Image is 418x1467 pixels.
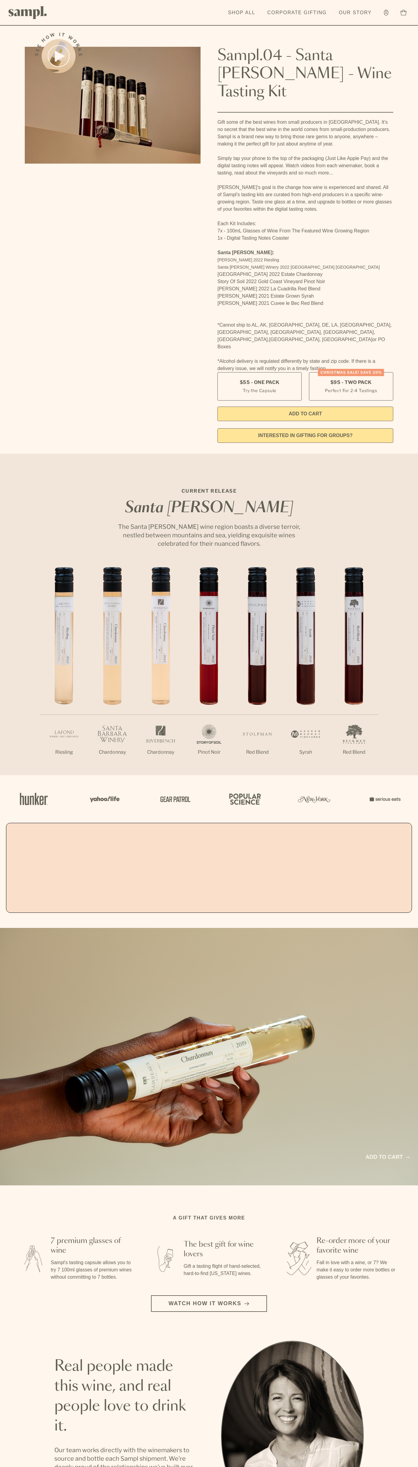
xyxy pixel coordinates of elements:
p: Syrah [281,749,330,756]
p: CURRENT RELEASE [112,487,306,495]
a: Shop All [225,6,258,19]
h1: Sampl.04 - Santa [PERSON_NAME] - Wine Tasting Kit [217,47,393,101]
em: Santa [PERSON_NAME] [125,501,293,515]
p: Gift a tasting flight of hand-selected, hard-to-find [US_STATE] wines. [184,1263,266,1277]
img: Artboard_6_04f9a106-072f-468a-bdd7-f11783b05722_x450.png [86,786,122,812]
small: Perfect For 2-4 Tastings [325,387,377,394]
p: Chardonnay [137,749,185,756]
span: , [268,337,269,342]
button: Add to Cart [217,407,393,421]
div: Gift some of the best wines from small producers in [GEOGRAPHIC_DATA]. It’s no secret that the be... [217,119,393,372]
li: 5 / 7 [233,567,281,775]
span: Santa [PERSON_NAME] Winery 2022 [GEOGRAPHIC_DATA] [GEOGRAPHIC_DATA] [217,265,380,270]
li: Story Of Soil 2022 Gold Coast Vineyard Pinot Noir [217,278,393,285]
li: [PERSON_NAME] 2021 Cuvee le Bec Red Blend [217,300,393,307]
p: The Santa [PERSON_NAME] wine region boasts a diverse terroir, nestled between mountains and sea, ... [112,523,306,548]
li: 4 / 7 [185,567,233,775]
p: Riesling [40,749,88,756]
a: Add to cart [365,1153,410,1161]
span: $95 - Two Pack [330,379,372,386]
a: Our Story [336,6,375,19]
p: Fall in love with a wine, or 7? We make it easy to order more bottles or glasses of your favorites. [317,1259,399,1281]
span: [GEOGRAPHIC_DATA], [GEOGRAPHIC_DATA] [269,337,372,342]
button: Watch how it works [151,1295,267,1312]
p: Red Blend [233,749,281,756]
img: Artboard_5_7fdae55a-36fd-43f7-8bfd-f74a06a2878e_x450.png [156,786,192,812]
li: 2 / 7 [88,567,137,775]
strong: Santa [PERSON_NAME]: [217,250,274,255]
h2: Real people made this wine, and real people love to drink it. [54,1357,197,1436]
h3: Re-order more of your favorite wine [317,1236,399,1255]
span: $55 - One Pack [240,379,280,386]
img: Sampl.04 - Santa Barbara - Wine Tasting Kit [25,47,201,164]
a: Corporate Gifting [264,6,330,19]
span: [PERSON_NAME] 2022 Riesling [217,257,279,262]
img: Artboard_3_0b291449-6e8c-4d07-b2c2-3f3601a19cd1_x450.png [296,786,332,812]
img: Artboard_7_5b34974b-f019-449e-91fb-745f8d0877ee_x450.png [366,786,402,812]
p: Chardonnay [88,749,137,756]
li: [GEOGRAPHIC_DATA] 2022 Estate Chardonnay [217,271,393,278]
h3: The best gift for wine lovers [184,1240,266,1259]
a: interested in gifting for groups? [217,428,393,443]
button: See how it works [42,39,76,73]
li: 6 / 7 [281,567,330,775]
li: 1 / 7 [40,567,88,775]
li: 3 / 7 [137,567,185,775]
p: Sampl's tasting capsule allows you to try 7 100ml glasses of premium wines without committing to ... [51,1259,133,1281]
img: Artboard_1_c8cd28af-0030-4af1-819c-248e302c7f06_x450.png [16,786,52,812]
h2: A gift that gives more [173,1214,245,1222]
img: Sampl logo [8,6,47,19]
li: [PERSON_NAME] 2022 La Cuadrilla Red Blend [217,285,393,292]
h3: 7 premium glasses of wine [51,1236,133,1255]
p: Red Blend [330,749,378,756]
li: 7 / 7 [330,567,378,775]
small: Try the Capsule [243,387,276,394]
img: Artboard_4_28b4d326-c26e-48f9-9c80-911f17d6414e_x450.png [226,786,262,812]
li: [PERSON_NAME] 2021 Estate Grown Syrah [217,292,393,300]
div: Christmas SALE! Save 20% [318,369,384,376]
p: Pinot Noir [185,749,233,756]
